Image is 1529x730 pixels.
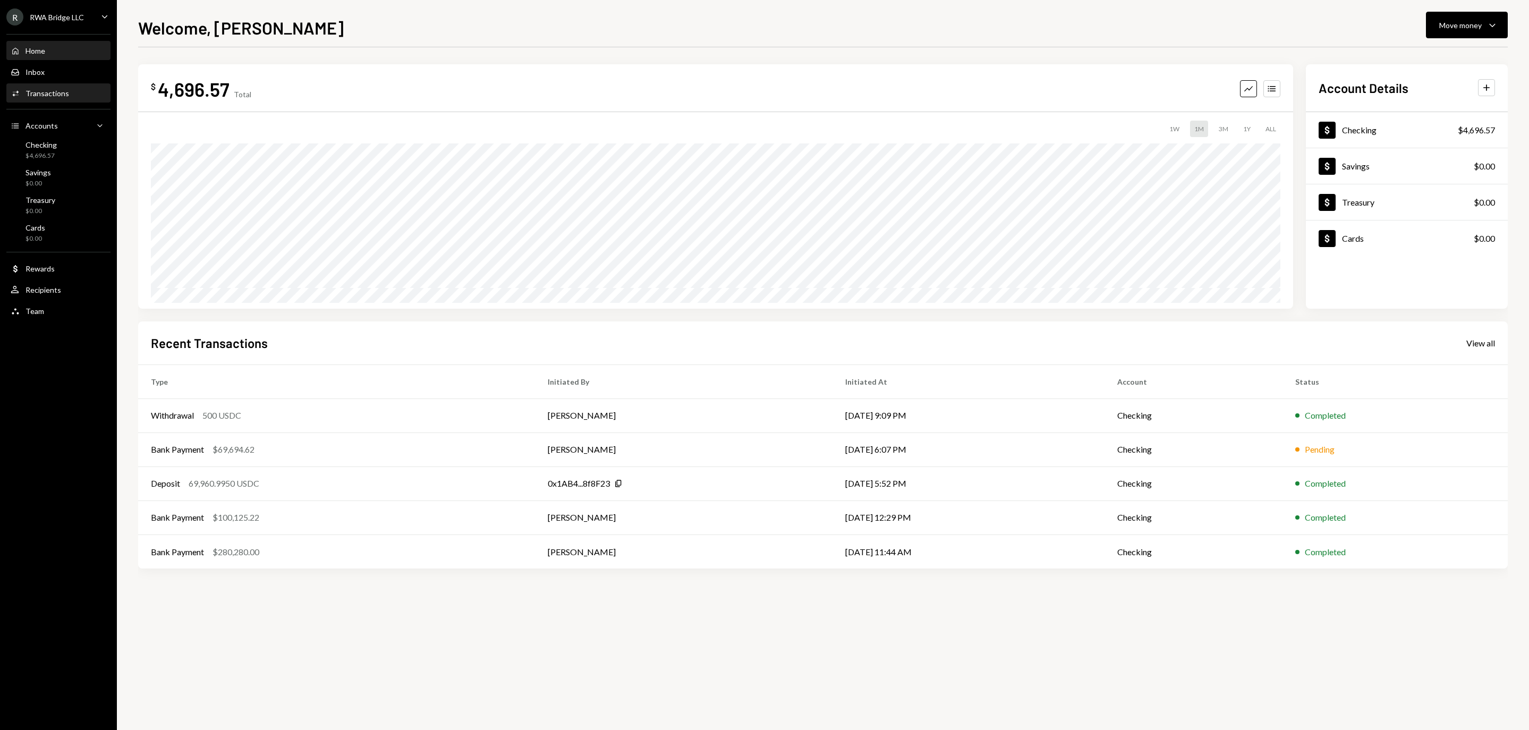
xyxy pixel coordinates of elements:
[26,234,45,243] div: $0.00
[6,220,111,245] a: Cards$0.00
[1306,184,1508,220] a: Treasury$0.00
[26,307,44,316] div: Team
[535,432,833,466] td: [PERSON_NAME]
[138,364,535,398] th: Type
[1105,534,1282,568] td: Checking
[1105,364,1282,398] th: Account
[1306,148,1508,184] a: Savings$0.00
[6,165,111,190] a: Savings$0.00
[1165,121,1184,137] div: 1W
[26,285,61,294] div: Recipients
[1458,124,1495,137] div: $4,696.57
[158,77,230,101] div: 4,696.57
[833,398,1105,432] td: [DATE] 9:09 PM
[6,9,23,26] div: R
[213,443,254,456] div: $69,694.62
[535,398,833,432] td: [PERSON_NAME]
[6,83,111,103] a: Transactions
[1306,220,1508,256] a: Cards$0.00
[1105,432,1282,466] td: Checking
[151,511,204,524] div: Bank Payment
[26,140,57,149] div: Checking
[151,81,156,92] div: $
[189,477,259,490] div: 69,960.9950 USDC
[26,89,69,98] div: Transactions
[1214,121,1233,137] div: 3M
[1474,160,1495,173] div: $0.00
[1319,79,1408,97] h2: Account Details
[1105,500,1282,534] td: Checking
[1342,125,1377,135] div: Checking
[833,534,1105,568] td: [DATE] 11:44 AM
[1305,511,1346,524] div: Completed
[1305,409,1346,422] div: Completed
[151,546,204,558] div: Bank Payment
[1282,364,1508,398] th: Status
[213,511,259,524] div: $100,125.22
[1474,232,1495,245] div: $0.00
[1305,546,1346,558] div: Completed
[535,364,833,398] th: Initiated By
[1466,337,1495,349] a: View all
[535,534,833,568] td: [PERSON_NAME]
[1342,197,1374,207] div: Treasury
[1474,196,1495,209] div: $0.00
[26,46,45,55] div: Home
[234,90,251,99] div: Total
[535,500,833,534] td: [PERSON_NAME]
[1105,398,1282,432] td: Checking
[6,259,111,278] a: Rewards
[1342,161,1370,171] div: Savings
[6,280,111,299] a: Recipients
[213,546,259,558] div: $280,280.00
[6,301,111,320] a: Team
[151,477,180,490] div: Deposit
[30,13,84,22] div: RWA Bridge LLC
[548,477,610,490] div: 0x1AB4...8f8F23
[1426,12,1508,38] button: Move money
[26,179,51,188] div: $0.00
[6,137,111,163] a: Checking$4,696.57
[151,409,194,422] div: Withdrawal
[833,466,1105,500] td: [DATE] 5:52 PM
[833,364,1105,398] th: Initiated At
[6,116,111,135] a: Accounts
[151,443,204,456] div: Bank Payment
[1439,20,1482,31] div: Move money
[138,17,344,38] h1: Welcome, [PERSON_NAME]
[6,192,111,218] a: Treasury$0.00
[151,334,268,352] h2: Recent Transactions
[26,151,57,160] div: $4,696.57
[26,67,45,77] div: Inbox
[26,196,55,205] div: Treasury
[202,409,241,422] div: 500 USDC
[26,223,45,232] div: Cards
[26,207,55,216] div: $0.00
[1342,233,1364,243] div: Cards
[6,41,111,60] a: Home
[1306,112,1508,148] a: Checking$4,696.57
[26,121,58,130] div: Accounts
[833,500,1105,534] td: [DATE] 12:29 PM
[1305,477,1346,490] div: Completed
[26,168,51,177] div: Savings
[1190,121,1208,137] div: 1M
[1466,338,1495,349] div: View all
[1239,121,1255,137] div: 1Y
[833,432,1105,466] td: [DATE] 6:07 PM
[26,264,55,273] div: Rewards
[1305,443,1335,456] div: Pending
[1261,121,1280,137] div: ALL
[1105,466,1282,500] td: Checking
[6,62,111,81] a: Inbox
